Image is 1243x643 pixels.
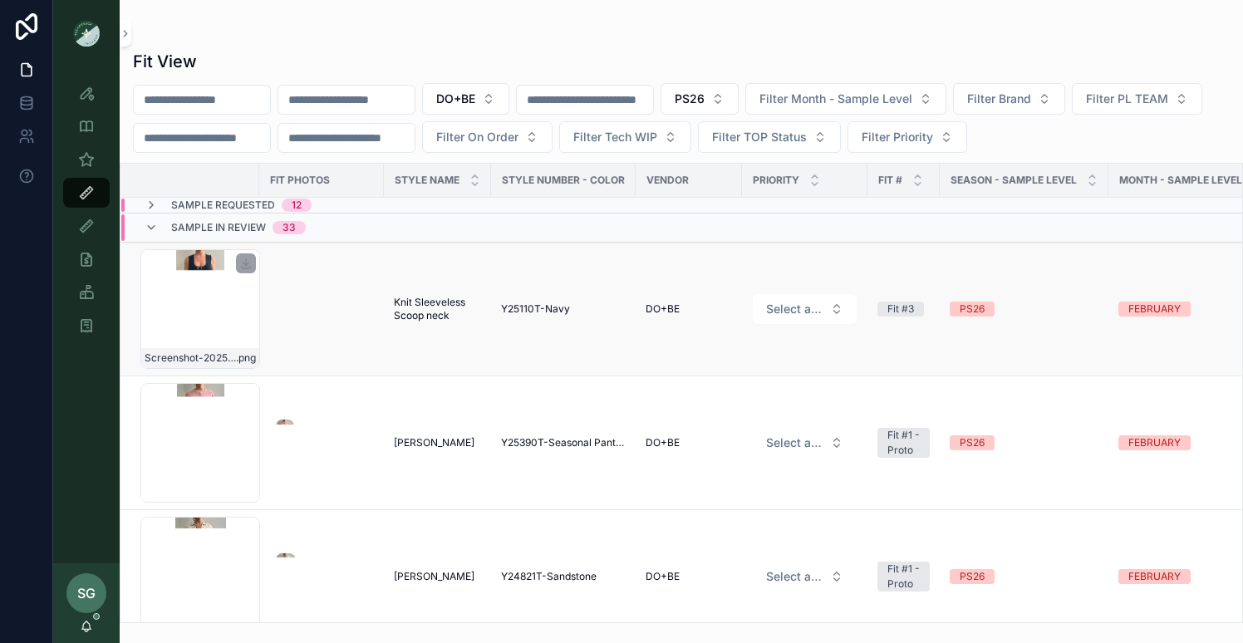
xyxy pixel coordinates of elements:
[712,129,807,145] span: Filter TOP Status
[502,174,625,187] span: Style Number - Color
[269,527,374,626] a: Screenshot-2025-09-10-at-3.24.06-PM.pngScreenshot-2025-09-10-at-3.24.09-PM.pngScreenshot-2025-09-...
[394,296,481,322] a: Knit Sleeveless Scoop neck
[395,174,459,187] span: STYLE NAME
[887,302,914,317] div: Fit #3
[1072,83,1202,115] button: Select Button
[753,294,857,324] button: Select Button
[269,527,312,573] img: Screenshot-2025-09-10-at-3.24.06-PM.png
[953,83,1065,115] button: Select Button
[501,302,626,316] a: Y25110T-Navy
[887,562,920,591] div: Fit #1 - Proto
[1119,174,1242,187] span: MONTH - SAMPLE LEVEL
[559,121,691,153] button: Select Button
[501,302,570,316] span: Y25110T-Navy
[766,301,823,317] span: Select a HP FIT LEVEL
[269,393,374,493] a: Screenshot-2025-09-11-at-9.54.44-AM.pngScreenshot-2025-09-11-at-9.54.47-AM.pngScreenshot-2025-09-...
[753,562,857,591] button: Select Button
[1128,435,1181,450] div: FEBRUARY
[269,312,307,359] img: Screenshot-2025-09-25-at-9.46.18-AM.png
[661,83,739,115] button: Select Button
[501,570,626,583] a: Y24821T-Sandstone
[422,83,509,115] button: Select Button
[422,121,553,153] button: Select Button
[960,302,985,317] div: PS26
[133,50,197,73] h1: Fit View
[646,302,680,316] span: DO+BE
[646,436,680,449] span: DO+BE
[436,91,475,107] span: DO+BE
[646,570,680,583] span: DO+BE
[960,435,985,450] div: PS26
[236,351,256,365] span: .png
[967,91,1031,107] span: Filter Brand
[862,129,933,145] span: Filter Priority
[345,527,367,573] img: Screenshot-2025-09-10-at-3.24.12-PM.png
[394,570,481,583] a: [PERSON_NAME]
[753,428,857,458] button: Select Button
[646,436,732,449] a: DO+BE
[171,199,275,212] span: Sample Requested
[140,249,249,369] a: Screenshot-2025-07-28-at-11.51.32-AM.png
[752,561,857,592] a: Select Button
[1128,569,1181,584] div: FEBRUARY
[573,129,657,145] span: Filter Tech WIP
[394,570,474,583] span: [PERSON_NAME]
[282,221,296,234] div: 33
[878,174,902,187] span: Fit #
[269,259,288,306] img: Screenshot-2025-09-25-at-9.46.04-AM.png
[675,91,705,107] span: PS26
[759,91,912,107] span: Filter Month - Sample Level
[394,436,474,449] span: [PERSON_NAME]
[698,121,841,153] button: Select Button
[269,446,291,493] img: Screenshot-2025-09-11-at-9.54.53-AM.png
[960,569,985,584] div: PS26
[847,121,967,153] button: Select Button
[1128,302,1181,317] div: FEBRUARY
[950,569,1098,584] a: PS26
[394,436,481,449] a: [PERSON_NAME]
[950,302,1098,317] a: PS26
[1086,91,1168,107] span: Filter PL TEAM
[73,20,100,47] img: App logo
[877,562,930,591] a: Fit #1 - Proto
[745,83,946,115] button: Select Button
[171,221,266,234] span: Sample In Review
[292,199,302,212] div: 12
[436,129,518,145] span: Filter On Order
[646,174,689,187] span: Vendor
[887,428,920,458] div: Fit #1 - Proto
[752,293,857,325] a: Select Button
[951,174,1077,187] span: Season - Sample Level
[312,393,331,439] img: Screenshot-2025-09-11-at-9.54.47-AM.png
[501,570,597,583] span: Y24821T-Sandstone
[646,570,732,583] a: DO+BE
[321,259,339,306] img: Screenshot-2025-09-25-at-9.46.13-AM.png
[269,580,289,626] img: Screenshot-2025-09-10-at-3.24.14-PM.png
[646,302,732,316] a: DO+BE
[295,259,314,306] img: Screenshot-2025-09-25-at-9.46.09-AM.png
[950,435,1098,450] a: PS26
[338,393,359,439] img: Screenshot-2025-09-11-at-9.54.51-AM.png
[270,174,330,187] span: Fit Photos
[269,259,374,359] a: Screenshot-2025-09-25-at-9.46.04-AM.pngScreenshot-2025-09-25-at-9.46.09-AM.pngScreenshot-2025-09-...
[766,568,823,585] span: Select a HP FIT LEVEL
[752,427,857,459] a: Select Button
[877,428,930,458] a: Fit #1 - Proto
[501,436,626,449] a: Y25390T-Seasonal Pantone
[53,66,120,362] div: scrollable content
[766,434,823,451] span: Select a HP FIT LEVEL
[318,527,338,573] img: Screenshot-2025-09-10-at-3.24.09-PM.png
[753,174,799,187] span: PRIORITY
[145,351,236,365] span: Screenshot-2025-07-28-at-11.51.32-AM
[877,302,930,317] a: Fit #3
[77,583,96,603] span: SG
[269,393,306,439] img: Screenshot-2025-09-11-at-9.54.44-AM.png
